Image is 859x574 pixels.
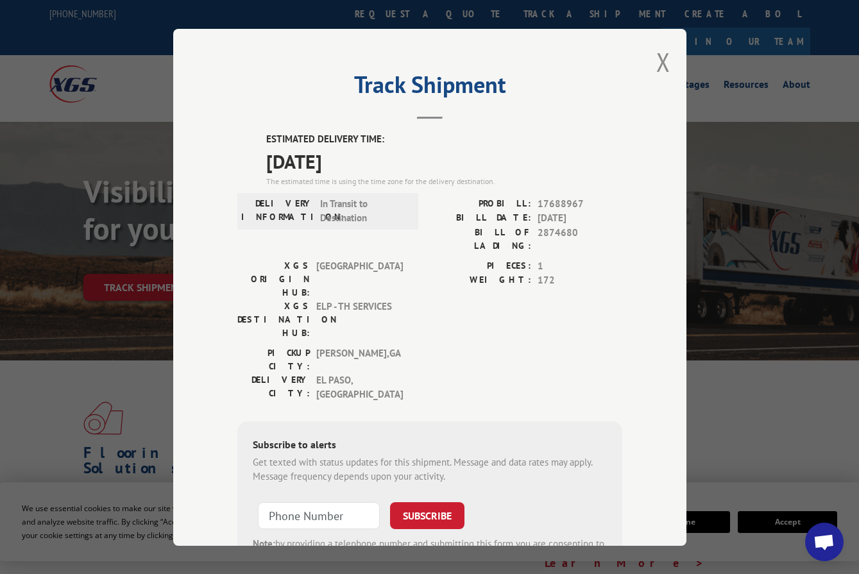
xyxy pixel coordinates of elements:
label: DELIVERY INFORMATION: [241,196,314,225]
span: [PERSON_NAME] , GA [316,346,403,373]
div: Open chat [805,523,844,561]
button: SUBSCRIBE [390,502,464,528]
label: XGS ORIGIN HUB: [237,258,310,299]
span: EL PASO , [GEOGRAPHIC_DATA] [316,373,403,401]
span: 17688967 [538,196,622,211]
span: [DATE] [266,146,622,175]
label: PICKUP CITY: [237,346,310,373]
label: PROBILL: [430,196,531,211]
span: ELP - TH SERVICES [316,299,403,339]
strong: Note: [253,537,275,549]
span: 1 [538,258,622,273]
label: DELIVERY CITY: [237,373,310,401]
span: [DATE] [538,211,622,226]
span: 172 [538,273,622,288]
span: [GEOGRAPHIC_DATA] [316,258,403,299]
label: BILL OF LADING: [430,225,531,252]
span: In Transit to Destination [320,196,407,225]
div: The estimated time is using the time zone for the delivery destination. [266,175,622,187]
label: ESTIMATED DELIVERY TIME: [266,132,622,147]
input: Phone Number [258,502,380,528]
div: Subscribe to alerts [253,436,607,455]
label: XGS DESTINATION HUB: [237,299,310,339]
label: BILL DATE: [430,211,531,226]
label: PIECES: [430,258,531,273]
span: 2874680 [538,225,622,252]
div: Get texted with status updates for this shipment. Message and data rates may apply. Message frequ... [253,455,607,484]
h2: Track Shipment [237,76,622,100]
button: Close modal [656,45,670,79]
label: WEIGHT: [430,273,531,288]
